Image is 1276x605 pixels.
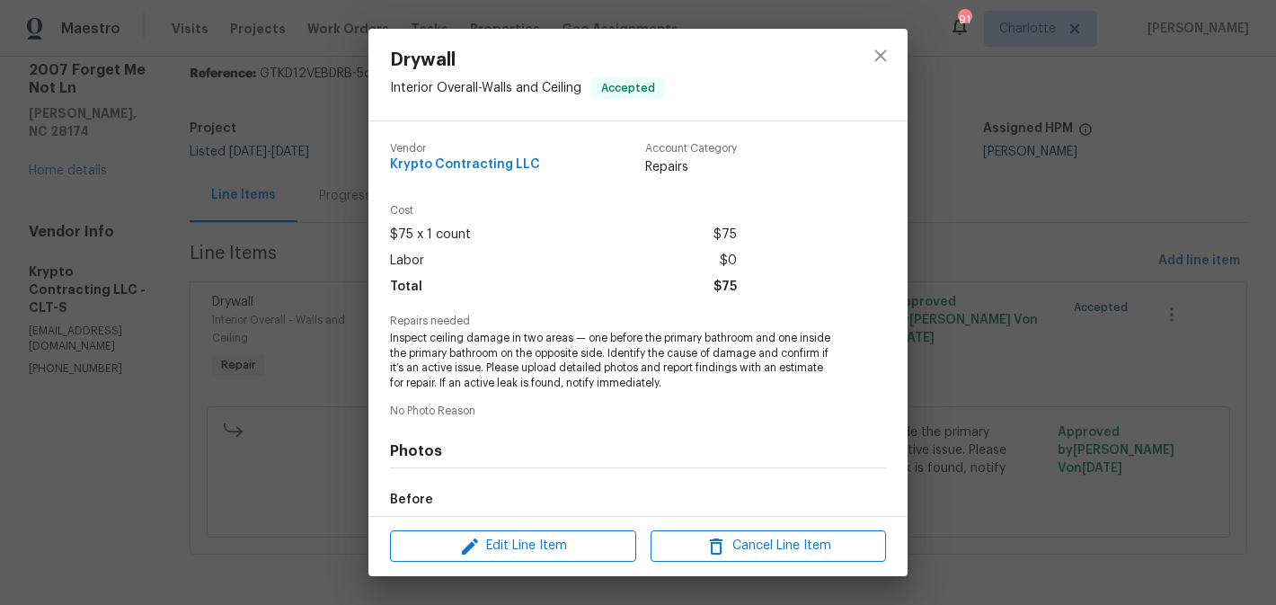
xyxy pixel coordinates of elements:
span: Krypto Contracting LLC [390,158,540,172]
span: Total [390,274,422,300]
span: $0 [720,248,737,274]
span: Account Category [645,143,737,155]
div: 91 [958,11,970,29]
span: Cost [390,205,737,217]
span: Vendor [390,143,540,155]
span: Drywall [390,50,664,70]
h5: Before [390,494,433,506]
span: Labor [390,248,424,274]
button: Edit Line Item [390,530,636,562]
button: Cancel Line Item [651,530,886,562]
span: Interior Overall - Walls and Ceiling [390,82,581,94]
span: $75 x 1 count [390,222,471,248]
span: Repairs needed [390,316,886,327]
span: No Photo Reason [390,405,886,417]
span: Accepted [594,79,662,97]
span: Edit Line Item [395,535,631,557]
span: $75 [713,274,737,300]
span: $75 [713,222,737,248]
span: Cancel Line Item [656,535,881,557]
h4: Photos [390,442,886,460]
button: close [859,34,902,77]
span: Repairs [645,158,737,176]
span: Inspect ceiling damage in two areas — one before the primary bathroom and one inside the primary ... [390,331,837,391]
